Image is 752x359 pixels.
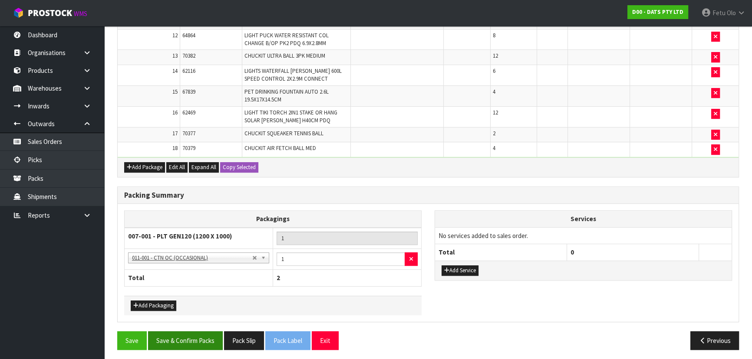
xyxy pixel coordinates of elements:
span: 12 [493,52,498,59]
span: 12 [493,109,498,116]
span: 15 [172,88,178,95]
span: Olo [727,9,736,17]
button: Add Service [442,265,478,276]
button: Save [117,331,147,350]
th: Total [435,244,567,261]
th: Services [435,211,732,227]
strong: 007-001 - PLT GEN120 (1200 X 1000) [128,232,232,240]
span: 2 [493,130,495,137]
span: LIGHTS WATERFALL [PERSON_NAME] 600L SPEED CONTROL 2X2.9M CONNECT [244,67,342,82]
span: Expand All [191,163,216,171]
span: 011-001 - CTN OC (OCCASIONAL) [132,253,252,263]
span: LIGHT PUCK WATER RESISTANT COL CHANGE B/OP PK2 PDQ 6.9X2.8MM [244,32,329,47]
a: D00 - DATS PTY LTD [627,5,688,19]
img: cube-alt.png [13,7,24,18]
button: Previous [690,331,739,350]
button: Exit [312,331,339,350]
span: 13 [172,52,178,59]
span: 0 [571,248,574,256]
span: ProStock [28,7,72,19]
span: 62469 [182,109,195,116]
th: Total [125,270,273,286]
span: LIGHT TIKI TORCH 2IN1 STAKE OR HANG SOLAR [PERSON_NAME] H40CM PDQ [244,109,337,124]
span: 17 [172,130,178,137]
span: CHUCKIT AIR FETCH BALL MED [244,144,316,152]
span: 18 [172,144,178,152]
span: 62116 [182,67,195,75]
button: Pack Slip [224,331,264,350]
span: 12 [172,32,178,39]
span: 70377 [182,130,195,137]
button: Save & Confirm Packs [148,331,223,350]
span: 67839 [182,88,195,95]
th: Packagings [125,211,422,228]
small: WMS [74,10,87,18]
span: PET DRINKING FOUNTAIN AUTO 2.6L 19.5X17X14.5CM [244,88,329,103]
span: 16 [172,109,178,116]
span: CHUCKIT ULTRA BALL 3PK MEDIUM [244,52,325,59]
span: CHUCKIT SQUEAKER TENNIS BALL [244,130,323,137]
span: 4 [493,144,495,152]
strong: D00 - DATS PTY LTD [632,8,683,16]
span: 2 [277,274,280,282]
span: 70382 [182,52,195,59]
span: 6 [493,67,495,75]
td: No services added to sales order. [435,227,732,244]
button: Pack Label [265,331,310,350]
span: 70379 [182,144,195,152]
span: 64864 [182,32,195,39]
span: Fetu [712,9,726,17]
button: Add Package [124,162,165,173]
span: 8 [493,32,495,39]
button: Add Packaging [131,300,176,311]
span: 14 [172,67,178,75]
button: Expand All [189,162,219,173]
button: Copy Selected [220,162,258,173]
h3: Packing Summary [124,191,732,199]
button: Edit All [166,162,188,173]
span: 4 [493,88,495,95]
